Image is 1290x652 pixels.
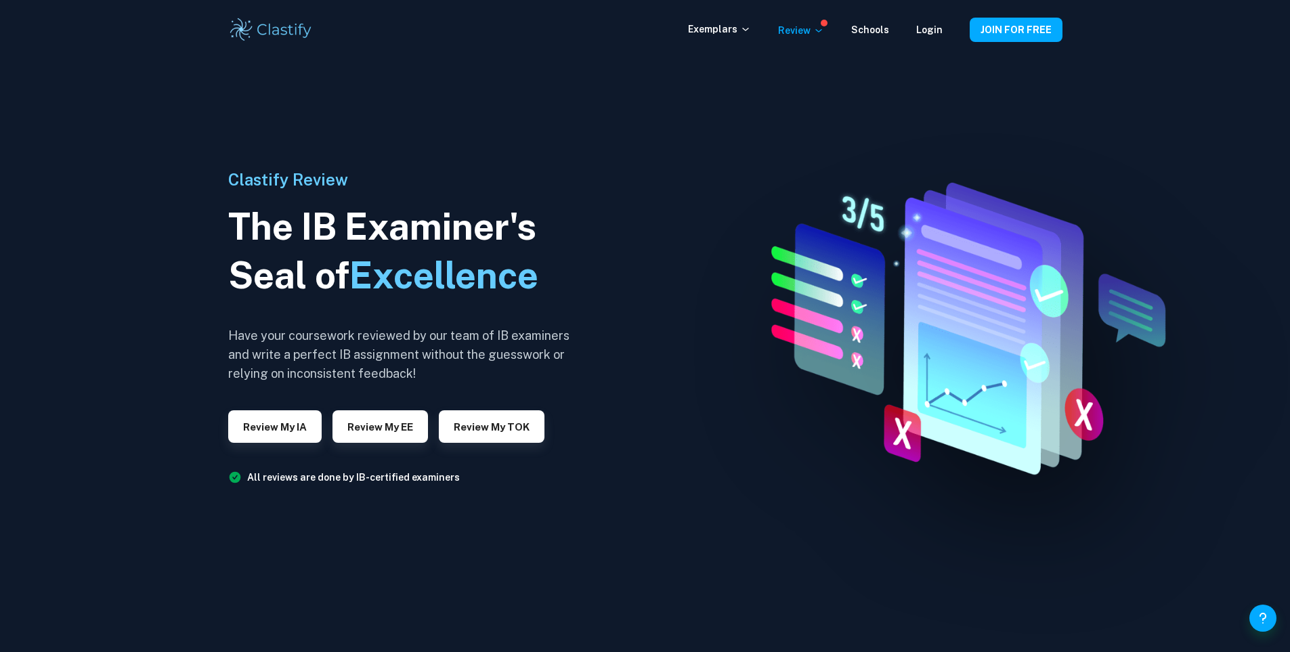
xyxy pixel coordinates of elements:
[1249,605,1276,632] button: Help and Feedback
[228,167,580,192] h6: Clastify Review
[332,410,428,443] button: Review my EE
[916,24,943,35] a: Login
[247,472,460,483] a: All reviews are done by IB-certified examiners
[851,24,889,35] a: Schools
[439,410,544,443] button: Review my TOK
[970,18,1062,42] button: JOIN FOR FREE
[228,202,580,300] h1: The IB Examiner's Seal of
[228,410,322,443] button: Review my IA
[228,326,580,383] h6: Have your coursework reviewed by our team of IB examiners and write a perfect IB assignment witho...
[349,254,538,297] span: Excellence
[733,169,1187,482] img: IA Review hero
[228,16,314,43] img: Clastify logo
[778,23,824,38] p: Review
[688,22,751,37] p: Exemplars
